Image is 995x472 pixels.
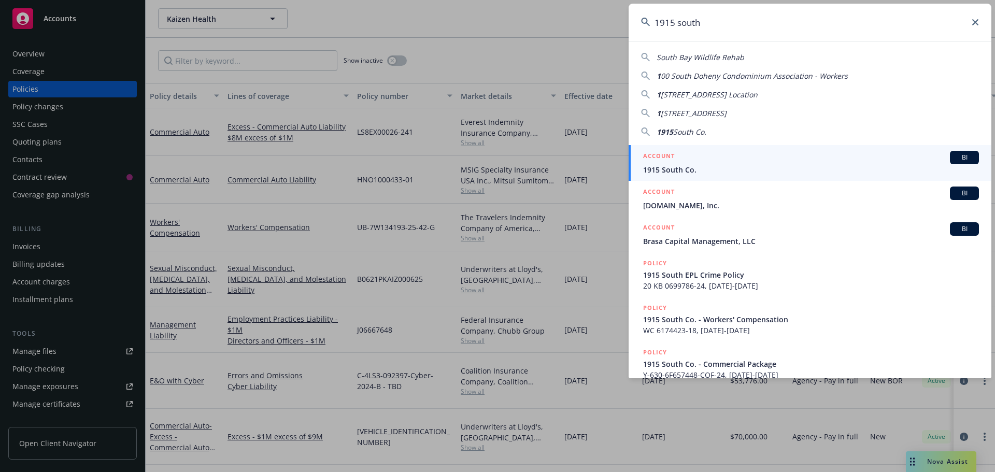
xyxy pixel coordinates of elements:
[629,341,991,386] a: POLICY1915 South Co. - Commercial PackageY-630-6F657448-COF-24, [DATE]-[DATE]
[643,200,979,211] span: [DOMAIN_NAME], Inc.
[629,145,991,181] a: ACCOUNTBI1915 South Co.
[643,222,675,235] h5: ACCOUNT
[629,297,991,341] a: POLICY1915 South Co. - Workers' CompensationWC 6174423-18, [DATE]-[DATE]
[643,347,667,357] h5: POLICY
[643,151,675,163] h5: ACCOUNT
[954,189,975,198] span: BI
[629,217,991,252] a: ACCOUNTBIBrasa Capital Management, LLC
[643,303,667,313] h5: POLICY
[643,258,667,268] h5: POLICY
[673,127,706,137] span: South Co.
[661,71,848,81] span: 00 South Doheny Condominium Association - Workers
[643,236,979,247] span: Brasa Capital Management, LLC
[643,280,979,291] span: 20 KB 0699786-24, [DATE]-[DATE]
[643,269,979,280] span: 1915 South EPL Crime Policy
[629,252,991,297] a: POLICY1915 South EPL Crime Policy20 KB 0699786-24, [DATE]-[DATE]
[657,127,673,137] span: 1915
[657,90,661,99] span: 1
[629,4,991,41] input: Search...
[954,224,975,234] span: BI
[643,359,979,369] span: 1915 South Co. - Commercial Package
[643,314,979,325] span: 1915 South Co. - Workers' Compensation
[643,325,979,336] span: WC 6174423-18, [DATE]-[DATE]
[661,90,758,99] span: [STREET_ADDRESS] Location
[643,187,675,199] h5: ACCOUNT
[954,153,975,162] span: BI
[643,369,979,380] span: Y-630-6F657448-COF-24, [DATE]-[DATE]
[629,181,991,217] a: ACCOUNTBI[DOMAIN_NAME], Inc.
[661,108,727,118] span: [STREET_ADDRESS]
[657,108,661,118] span: 1
[657,71,661,81] span: 1
[643,164,979,175] span: 1915 South Co.
[657,52,744,62] span: South Bay Wildlife Rehab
